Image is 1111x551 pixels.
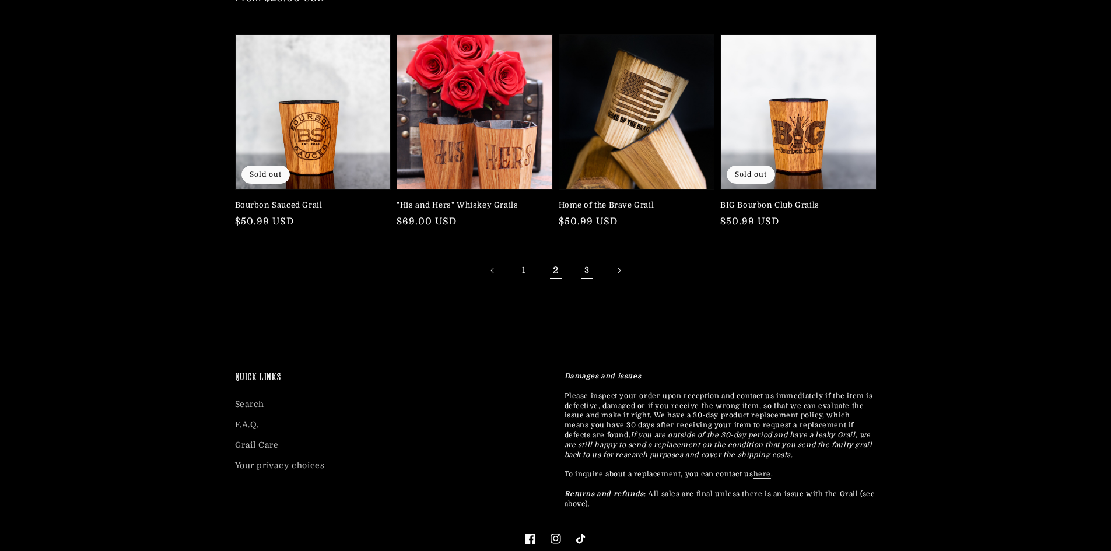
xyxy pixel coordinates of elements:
strong: Damages and issues [565,372,642,380]
a: Page 3 [574,258,600,283]
a: BIG Bourbon Club Grails [720,200,870,210]
a: Previous page [480,258,506,283]
h2: Quick links [235,371,547,385]
a: here [753,470,771,478]
nav: Pagination [235,258,877,283]
strong: Returns and refunds [565,490,644,498]
a: "His and Hers" Whiskey Grails [397,200,546,210]
em: If you are outside of the 30-day period and have a leaky Grail, we are still happy to send a repl... [565,431,872,459]
a: Bourbon Sauced Grail [235,200,384,210]
span: Page 2 [543,258,569,283]
a: F.A.Q. [235,415,260,435]
a: Page 1 [511,258,537,283]
a: Home of the Brave Grail [559,200,708,210]
a: Grail Care [235,435,279,455]
a: Your privacy choices [235,455,325,476]
a: Next page [606,258,632,283]
a: Search [235,397,265,415]
p: Please inspect your order upon reception and contact us immediately if the item is defective, dam... [565,371,877,508]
